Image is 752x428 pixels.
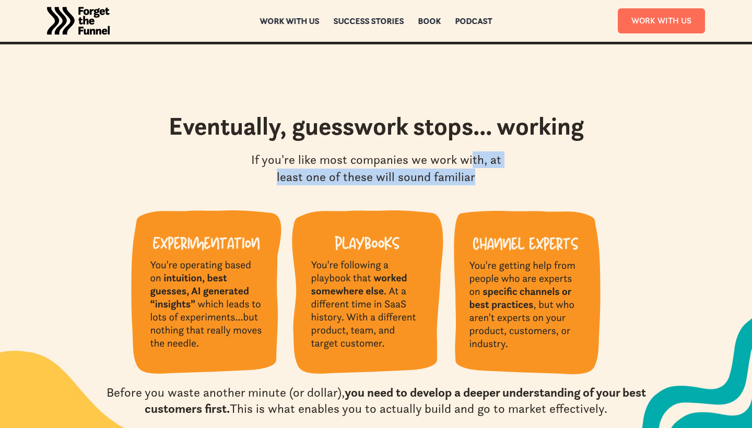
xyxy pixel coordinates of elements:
[169,111,584,141] h2: Eventually, guesswork stops... working
[334,17,404,25] a: Success Stories
[418,17,441,25] a: Book
[260,17,320,25] a: Work with us
[618,8,705,33] a: Work With Us
[227,151,525,185] div: If you're like most companies we work with, at least one of these will sound familiar
[145,385,646,417] strong: you need to develop a deeper understanding of your best customers first.
[79,385,673,417] div: Before you waste another minute (or dollar), This is what enables you to actually build and go to...
[455,17,492,25] a: Podcast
